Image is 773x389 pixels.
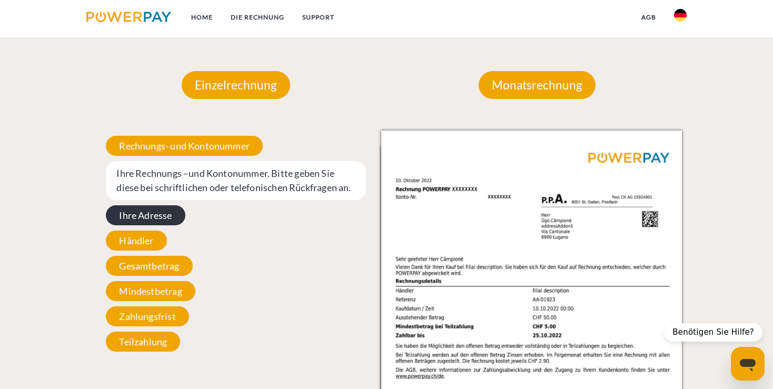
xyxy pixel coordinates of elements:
[293,8,343,27] a: SUPPORT
[86,12,171,22] img: logo-powerpay.svg
[222,8,293,27] a: DIE RECHNUNG
[106,281,195,301] span: Mindestbetrag
[106,256,192,276] span: Gesamtbetrag
[674,9,687,22] img: de
[106,136,263,156] span: Rechnungs- und Kontonummer
[479,71,596,99] p: Monatsrechnung
[632,8,665,27] a: agb
[106,205,185,225] span: Ihre Adresse
[182,8,222,27] a: Home
[664,323,762,342] div: Benötigen Sie Hilfe?
[182,71,290,99] p: Einzelrechnung
[731,347,765,381] iframe: Schaltfläche zum Öffnen des Messaging-Fensters; Konversation läuft
[106,306,189,326] span: Zahlungsfrist
[106,332,180,352] span: Teilzahlung
[106,161,366,200] span: Ihre Rechnungs –und Kontonummer. Bitte geben Sie diese bei schriftlichen oder telefonischen Rückf...
[106,231,166,251] span: Händler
